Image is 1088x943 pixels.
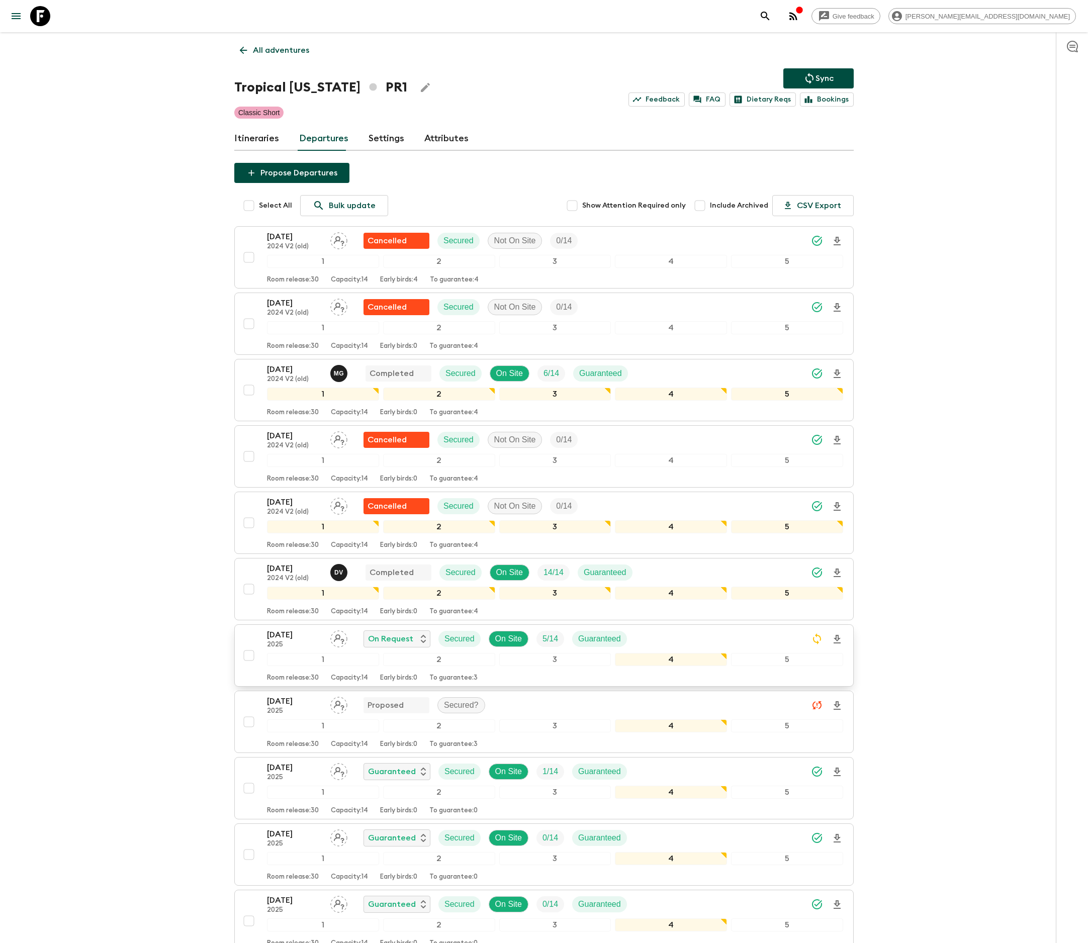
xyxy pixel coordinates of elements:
p: Capacity: 14 [331,674,368,682]
div: Flash Pack cancellation [364,299,429,315]
p: To guarantee: 3 [429,674,478,682]
svg: Download Onboarding [831,567,843,579]
svg: Synced Successfully [811,766,823,778]
p: 0 / 14 [556,434,572,446]
p: Guaranteed [578,898,621,910]
p: Completed [370,567,414,579]
p: Room release: 30 [267,409,319,417]
p: Secured [443,235,474,247]
p: To guarantee: 0 [429,873,478,881]
div: 4 [615,719,727,732]
p: Early birds: 0 [380,342,417,350]
div: 4 [615,587,727,600]
p: Secured? [444,699,479,711]
div: 2 [383,255,495,268]
div: 3 [499,852,611,865]
div: 2 [383,918,495,931]
p: 2024 V2 (old) [267,508,322,516]
svg: Synced Successfully [811,367,823,380]
div: 2 [383,786,495,799]
p: To guarantee: 4 [429,541,478,549]
p: On Site [495,766,522,778]
p: Early birds: 0 [380,409,417,417]
div: 5 [731,852,843,865]
div: 4 [615,388,727,401]
p: [DATE] [267,762,322,774]
p: Classic Short [238,108,280,118]
button: [DATE]2024 V2 (old)Melido GrullonCompletedSecuredOn SiteTrip FillGuaranteed12345Room release:30Ca... [234,359,854,421]
p: To guarantee: 0 [429,807,478,815]
div: 3 [499,255,611,268]
div: Secured [438,896,481,912]
p: Room release: 30 [267,541,319,549]
svg: Download Onboarding [831,501,843,513]
p: To guarantee: 4 [429,608,478,616]
div: 1 [267,918,379,931]
button: search adventures [755,6,775,26]
div: 5 [731,587,843,600]
button: [DATE]2024 V2 (old)Assign pack leaderFlash Pack cancellationSecuredNot On SiteTrip Fill12345Room ... [234,293,854,355]
p: 5 / 14 [542,633,558,645]
div: Trip Fill [550,432,578,448]
p: Early birds: 0 [380,740,417,748]
svg: Download Onboarding [831,434,843,446]
div: 3 [499,918,611,931]
p: [DATE] [267,363,322,375]
div: Secured [437,233,480,249]
button: Propose Departures [234,163,349,183]
p: 0 / 14 [542,832,558,844]
p: Secured [444,832,475,844]
div: Not On Site [488,432,542,448]
p: Secured [444,633,475,645]
button: Edit Adventure Title [415,77,435,98]
div: 2 [383,520,495,533]
span: Select All [259,201,292,211]
div: Trip Fill [536,631,564,647]
div: Trip Fill [536,896,564,912]
div: 3 [499,454,611,467]
p: To guarantee: 4 [429,342,478,350]
p: [DATE] [267,430,322,442]
div: 2 [383,719,495,732]
div: 4 [615,786,727,799]
p: Guaranteed [579,367,622,380]
div: 1 [267,786,379,799]
p: Early birds: 4 [380,276,418,284]
p: 2025 [267,641,322,649]
div: Trip Fill [550,498,578,514]
p: Capacity: 14 [331,276,368,284]
div: 1 [267,388,379,401]
div: Trip Fill [550,299,578,315]
span: Assign pack leader [330,501,347,509]
p: Guaranteed [368,832,416,844]
div: Trip Fill [550,233,578,249]
p: Secured [444,898,475,910]
div: 5 [731,388,843,401]
div: 5 [731,719,843,732]
p: Early birds: 0 [380,873,417,881]
p: [DATE] [267,231,322,243]
svg: Download Onboarding [831,766,843,778]
div: 1 [267,852,379,865]
div: 3 [499,587,611,600]
p: [DATE] [267,562,322,575]
p: Cancelled [368,235,407,247]
div: On Site [489,896,528,912]
p: 2024 V2 (old) [267,575,322,583]
div: Secured? [437,697,485,713]
p: Sync [815,72,834,84]
p: Secured [443,500,474,512]
div: 1 [267,520,379,533]
p: 6 / 14 [543,367,559,380]
button: [DATE]2025Assign pack leaderProposedSecured?12345Room release:30Capacity:14Early birds:0To guaran... [234,691,854,753]
p: [DATE] [267,629,322,641]
div: 4 [615,852,727,865]
a: Itineraries [234,127,279,151]
p: Secured [443,434,474,446]
svg: Synced Successfully [811,567,823,579]
p: 2024 V2 (old) [267,309,322,317]
p: To guarantee: 4 [429,475,478,483]
span: Show Attention Required only [582,201,686,211]
span: Give feedback [827,13,880,20]
div: Secured [437,432,480,448]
